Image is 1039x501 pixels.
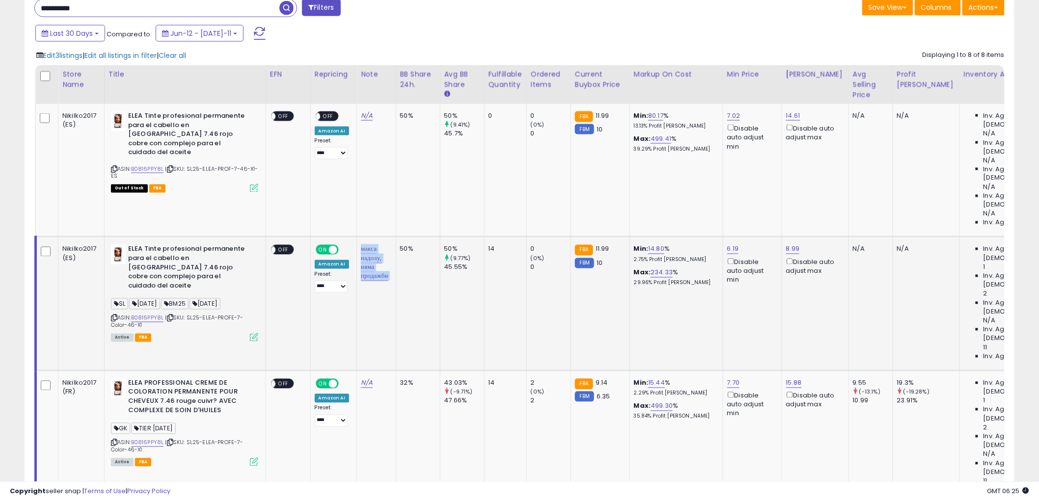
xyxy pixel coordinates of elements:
[897,379,959,388] div: 19.3%
[489,111,519,120] div: 0
[596,244,609,254] span: 11.99
[575,69,626,90] div: Current Buybox Price
[156,25,244,42] button: Jun-12 - [DATE]-11
[575,111,593,122] small: FBA
[634,146,715,153] p: 39.29% Profit [PERSON_NAME]
[597,259,602,268] span: 10
[897,111,952,120] div: N/A
[131,423,176,434] span: TIER [DATE]
[853,69,889,100] div: Avg Selling Price
[634,379,715,397] div: %
[634,244,649,254] b: Min:
[131,165,164,173] a: B0816PPY8L
[50,28,93,38] span: Last 30 Days
[634,268,651,277] b: Max:
[135,458,152,467] span: FBA
[109,69,262,79] div: Title
[634,268,715,287] div: %
[128,111,247,159] b: ELEA Tinte profesional permanente para el cabello en [GEOGRAPHIC_DATA] 7.46 rojo cobre con comple...
[270,69,306,79] div: EFN
[634,134,715,153] div: %
[597,125,602,134] span: 10
[129,298,160,310] span: [DATE]
[320,112,336,121] span: OFF
[107,29,152,39] span: Compared to:
[531,396,571,405] div: 2
[111,245,126,264] img: 31V10VyoUaL._SL40_.jpg
[489,69,522,90] div: Fulfillable Quantity
[444,379,484,388] div: 43.03%
[111,314,244,329] span: | SKU: SL25-ELEA-PROFE-7-Color-46-X1
[35,25,105,42] button: Last 30 Days
[727,123,774,151] div: Disable auto adjust min
[634,111,649,120] b: Min:
[651,134,671,144] a: 499.41
[444,111,484,120] div: 50%
[128,245,247,293] b: ELEA Tinte profesional permanente para el cabello en [GEOGRAPHIC_DATA] 7.46 rojo cobre con comple...
[634,245,715,263] div: %
[400,379,433,388] div: 32%
[444,245,484,254] div: 50%
[575,258,594,268] small: FBM
[36,51,186,60] div: | |
[451,388,473,396] small: (-9.71%)
[111,111,258,191] div: ASIN:
[128,379,247,418] b: ELEA PROFESSIONAL CREME DE COLORATION PERMANENTE POUR CHEVEUX 7.46 rouge cuivr? AVEC COMPLEXE DE ...
[275,246,291,254] span: OFF
[62,379,97,396] div: Nikilko2017 (FR)
[111,334,134,342] span: All listings currently available for purchase on Amazon
[634,378,649,388] b: Min:
[575,379,593,390] small: FBA
[315,69,353,79] div: Repricing
[159,51,186,60] span: Clear all
[444,90,450,99] small: Avg BB Share.
[315,394,349,403] div: Amazon AI
[111,165,258,180] span: | SKU: SL25-ELEA-PROF-7-46-X1-ES
[62,69,100,90] div: Store Name
[361,111,373,121] a: N/A
[786,390,841,409] div: Disable auto adjust max
[634,402,715,420] div: %
[531,255,545,263] small: (0%)
[111,379,126,398] img: 31V10VyoUaL._SL40_.jpg
[629,65,723,104] th: The percentage added to the cost of goods (COGS) that forms the calculator for Min & Max prices.
[275,112,291,121] span: OFF
[984,290,987,298] span: 2
[400,111,433,120] div: 50%
[727,257,774,285] div: Disable auto adjust min
[786,378,802,388] a: 15.88
[111,458,134,467] span: All listings currently available for purchase on Amazon
[361,378,373,388] a: N/A
[489,245,519,254] div: 14
[575,245,593,256] small: FBA
[853,396,893,405] div: 10.99
[127,486,170,496] a: Privacy Policy
[984,450,995,459] span: N/A
[903,388,930,396] small: (-19.28%)
[531,263,571,272] div: 0
[575,124,594,134] small: FBM
[597,392,610,401] span: 6.35
[111,439,244,453] span: | SKU: SL25-ELEA-PROFE-7-Color-46-X1
[361,244,388,281] a: макса надолу, няма продажби
[111,185,148,193] span: All listings that are currently out of stock and unavailable for purchase on Amazon
[984,156,995,165] span: N/A
[651,268,673,278] a: 234.33
[531,379,571,388] div: 2
[315,127,349,135] div: Amazon AI
[727,390,774,419] div: Disable auto adjust min
[444,263,484,272] div: 45.55%
[651,401,673,411] a: 499.30
[111,245,258,341] div: ASIN:
[161,298,189,310] span: BM25
[317,380,329,388] span: ON
[648,244,664,254] a: 14.80
[84,486,126,496] a: Terms of Use
[727,111,740,121] a: 7.02
[853,379,893,388] div: 9.55
[531,69,567,90] div: Ordered Items
[786,257,841,276] div: Disable auto adjust max
[648,378,665,388] a: 15.44
[984,316,995,325] span: N/A
[275,380,291,388] span: OFF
